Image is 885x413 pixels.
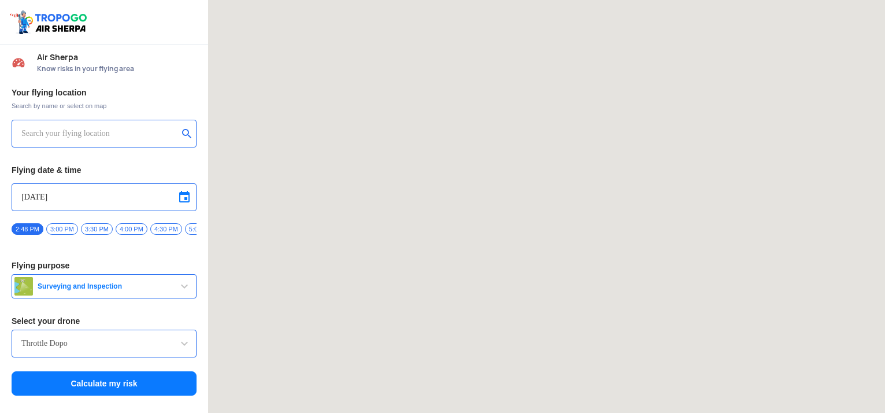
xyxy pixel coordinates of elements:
span: Know risks in your flying area [37,64,197,73]
button: Surveying and Inspection [12,274,197,298]
button: Calculate my risk [12,371,197,396]
span: 5:00 PM [185,223,217,235]
img: ic_tgdronemaps.svg [9,9,91,35]
h3: Flying date & time [12,166,197,174]
input: Search by name or Brand [21,337,187,351]
span: 2:48 PM [12,223,43,235]
input: Select Date [21,190,187,204]
span: Search by name or select on map [12,101,197,110]
img: survey.png [14,277,33,296]
span: 3:00 PM [46,223,78,235]
span: Surveying and Inspection [33,282,177,291]
span: 4:30 PM [150,223,182,235]
span: Air Sherpa [37,53,197,62]
input: Search your flying location [21,127,178,141]
span: 3:30 PM [81,223,113,235]
img: Risk Scores [12,56,25,69]
h3: Flying purpose [12,261,197,270]
h3: Select your drone [12,317,197,325]
h3: Your flying location [12,89,197,97]
span: 4:00 PM [116,223,147,235]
